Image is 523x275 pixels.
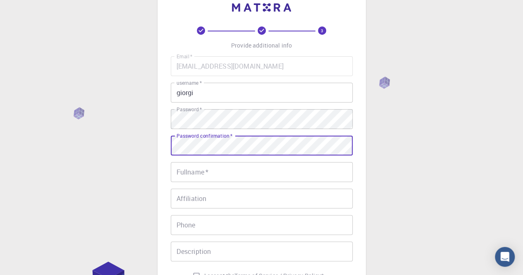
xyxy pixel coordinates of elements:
p: Provide additional info [231,41,292,50]
label: Email [177,53,192,60]
label: username [177,79,202,86]
label: Password [177,106,202,113]
div: Open Intercom Messenger [495,247,515,267]
label: Password confirmation [177,132,232,139]
text: 3 [321,28,323,33]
